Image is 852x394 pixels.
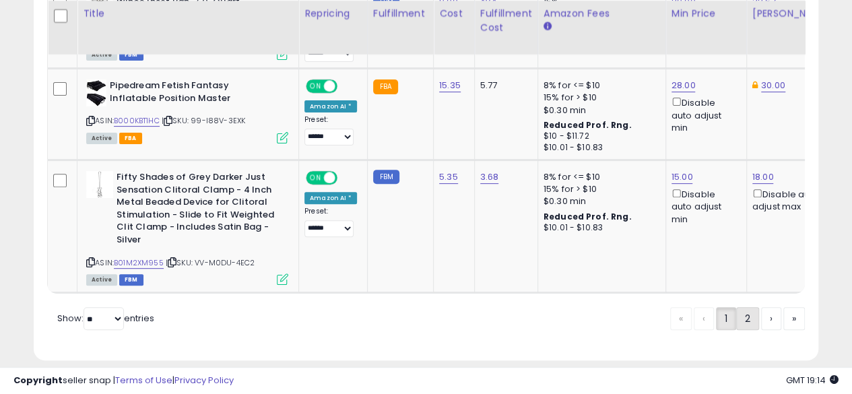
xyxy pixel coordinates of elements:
[115,374,172,387] a: Terms of Use
[671,187,736,226] div: Disable auto adjust min
[480,7,532,35] div: Fulfillment Cost
[544,7,660,21] div: Amazon Fees
[304,115,357,145] div: Preset:
[480,79,527,92] div: 5.77
[304,7,362,21] div: Repricing
[544,131,655,142] div: $10 - $11.72
[86,274,117,286] span: All listings currently available for purchase on Amazon
[439,79,461,92] a: 15.35
[544,119,632,131] b: Reduced Prof. Rng.
[304,192,357,204] div: Amazon AI *
[335,81,357,92] span: OFF
[83,7,293,21] div: Title
[86,49,117,61] span: All listings currently available for purchase on Amazon
[752,187,828,213] div: Disable auto adjust max
[544,195,655,207] div: $0.30 min
[373,7,428,21] div: Fulfillment
[114,257,164,269] a: B01M2XM955
[119,274,143,286] span: FBM
[786,374,839,387] span: 2025-09-9 19:14 GMT
[752,7,832,21] div: [PERSON_NAME]
[86,79,288,142] div: ASIN:
[544,142,655,154] div: $10.01 - $10.83
[544,104,655,117] div: $0.30 min
[544,211,632,222] b: Reduced Prof. Rng.
[671,79,696,92] a: 28.00
[544,21,552,33] small: Amazon Fees.
[307,172,324,184] span: ON
[716,307,736,330] a: 1
[439,7,469,21] div: Cost
[119,49,143,61] span: FBM
[304,100,357,112] div: Amazon AI *
[544,92,655,104] div: 15% for > $10
[373,170,399,184] small: FBM
[544,171,655,183] div: 8% for <= $10
[373,79,398,94] small: FBA
[671,170,693,184] a: 15.00
[162,115,245,126] span: | SKU: 99-I88V-3EXK
[671,95,736,134] div: Disable auto adjust min
[86,171,113,198] img: 31PEVh4bu3L._SL40_.jpg
[480,170,499,184] a: 3.68
[304,207,357,237] div: Preset:
[752,170,774,184] a: 18.00
[166,257,255,268] span: | SKU: VV-M0DU-4EC2
[117,171,280,249] b: Fifty Shades of Grey Darker Just Sensation Clitoral Clamp - 4 Inch Metal Beaded Device for Clitor...
[86,133,117,144] span: All listings currently available for purchase on Amazon
[335,172,357,184] span: OFF
[114,115,160,127] a: B000KBT1HC
[544,79,655,92] div: 8% for <= $10
[671,7,741,21] div: Min Price
[174,374,234,387] a: Privacy Policy
[110,79,273,108] b: Pipedream Fetish Fantasy Inflatable Position Master
[544,183,655,195] div: 15% for > $10
[13,374,234,387] div: seller snap | |
[86,79,106,106] img: 41-DzOV-KfL._SL40_.jpg
[761,79,785,92] a: 30.00
[792,312,796,325] span: »
[544,222,655,234] div: $10.01 - $10.83
[13,374,63,387] strong: Copyright
[439,170,458,184] a: 5.35
[57,312,154,325] span: Show: entries
[736,307,759,330] a: 2
[86,171,288,284] div: ASIN:
[119,133,142,144] span: FBA
[307,81,324,92] span: ON
[770,312,773,325] span: ›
